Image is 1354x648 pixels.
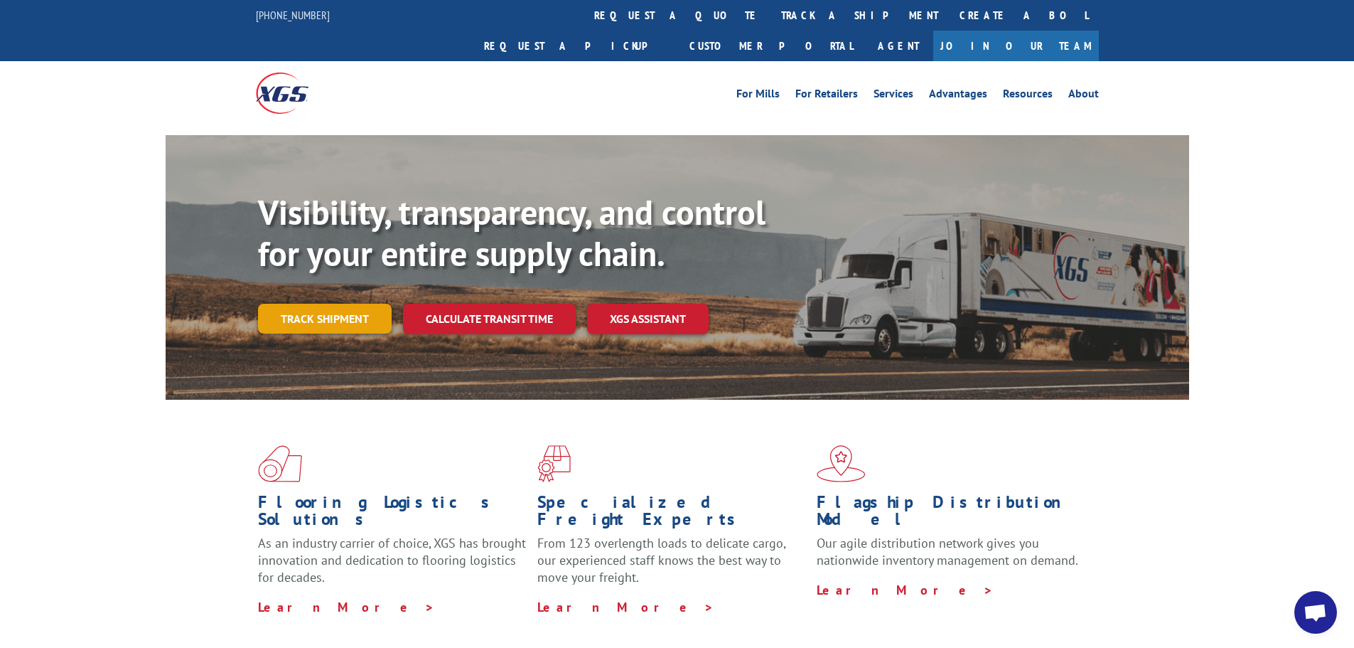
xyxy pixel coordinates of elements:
[587,304,709,334] a: XGS ASSISTANT
[537,445,571,482] img: xgs-icon-focused-on-flooring-red
[258,190,765,275] b: Visibility, transparency, and control for your entire supply chain.
[403,304,576,334] a: Calculate transit time
[258,599,435,615] a: Learn More >
[817,445,866,482] img: xgs-icon-flagship-distribution-model-red
[258,445,302,482] img: xgs-icon-total-supply-chain-intelligence-red
[929,88,987,104] a: Advantages
[864,31,933,61] a: Agent
[933,31,1099,61] a: Join Our Team
[537,535,806,598] p: From 123 overlength loads to delicate cargo, our experienced staff knows the best way to move you...
[1003,88,1053,104] a: Resources
[1068,88,1099,104] a: About
[817,535,1078,568] span: Our agile distribution network gives you nationwide inventory management on demand.
[817,494,1085,535] h1: Flagship Distribution Model
[795,88,858,104] a: For Retailers
[874,88,913,104] a: Services
[736,88,780,104] a: For Mills
[473,31,679,61] a: Request a pickup
[258,304,392,334] a: Track shipment
[537,599,714,615] a: Learn More >
[258,494,527,535] h1: Flooring Logistics Solutions
[1294,591,1337,634] a: Open chat
[679,31,864,61] a: Customer Portal
[256,8,330,22] a: [PHONE_NUMBER]
[258,535,526,585] span: As an industry carrier of choice, XGS has brought innovation and dedication to flooring logistics...
[537,494,806,535] h1: Specialized Freight Experts
[817,582,994,598] a: Learn More >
